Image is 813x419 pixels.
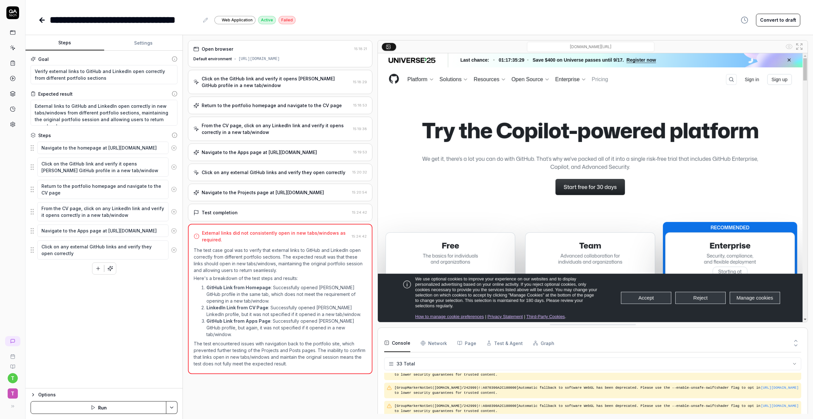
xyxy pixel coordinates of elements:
[3,359,23,369] a: Documentation
[8,388,18,399] span: T
[194,340,367,367] p: The test encountered issues with navigation back to the portfolio site, which prevented further t...
[194,247,367,274] p: The test case goal was to verify that external links to GitHub and LinkedIn open correctly from d...
[384,334,410,352] button: Console
[3,349,23,359] a: Book a call with us
[5,336,20,346] a: New conversation
[761,403,799,409] button: [URL][DOMAIN_NAME]
[8,373,18,383] button: t
[31,202,177,222] div: Suggestions
[794,41,804,52] button: Open in full screen
[486,334,523,352] button: Test & Agent
[354,47,367,51] time: 15:18:21
[31,401,166,414] button: Run
[202,122,350,136] div: From the CV page, click on any LinkedIn link and verify it opens correctly in a new tab/window
[31,157,177,177] div: Suggestions
[202,209,238,216] div: Test completion
[202,169,345,176] div: Click on any external GitHub links and verify they open correctly
[169,183,180,196] button: Remove step
[206,318,367,338] li: : Successfully opened [PERSON_NAME] GitHub profile, but again, it was not specified if it opened ...
[206,285,271,290] strong: GitHub Link from Homepage
[31,180,177,199] div: Suggestions
[202,149,317,156] div: Navigate to the Apps page at [URL][DOMAIN_NAME]
[104,35,183,51] button: Settings
[352,210,367,215] time: 15:24:42
[394,385,761,396] pre: [GroupMarkerNotSet([DOMAIN_NAME]/242999)!:A070390A2C180000]Automatic fallback to software WebGL h...
[258,16,276,24] div: Active
[193,56,232,62] div: Default environment
[38,91,73,97] div: Expected result
[206,304,367,318] li: : Successfully opened [PERSON_NAME] LinkedIn profile, but it was not specified if it opened in a ...
[38,56,49,62] div: Goal
[238,56,280,62] div: [URL][DOMAIN_NAME]
[421,334,447,352] button: Network
[169,161,180,173] button: Remove step
[25,35,104,51] button: Steps
[457,334,476,352] button: Page
[202,189,324,196] div: Navigate to the Projects page at [URL][DOMAIN_NAME]
[394,403,761,414] pre: [GroupMarkerNotSet([DOMAIN_NAME]/242999)!:A0A0390A2C180000]Automatic fallback to software WebGL h...
[378,53,808,322] img: Screenshot
[352,234,367,239] time: 15:24:42
[169,142,180,154] button: Remove step
[756,14,800,26] button: Convert to draft
[38,391,177,399] div: Options
[353,127,367,131] time: 15:19:38
[202,230,349,243] div: External links did not consistently open in new tabs/windows as required.
[761,385,799,391] button: [URL][DOMAIN_NAME]
[202,75,350,89] div: Click on the GitHub link and verify it opens [PERSON_NAME] GitHub profile in a new tab/window
[353,80,367,84] time: 15:18:29
[533,334,554,352] button: Graph
[169,244,180,256] button: Remove step
[202,46,233,52] div: Open browser
[353,103,367,107] time: 15:18:53
[737,14,752,26] button: View version history
[222,17,253,23] span: Web Application
[31,240,177,260] div: Suggestions
[352,170,367,174] time: 15:20:32
[278,16,296,24] div: Failed
[784,41,794,52] button: Show all interative elements
[206,284,367,304] li: : Successfully opened [PERSON_NAME] GitHub profile in the same tab, which does not meet the requi...
[38,132,51,139] div: Steps
[206,305,268,310] strong: LinkedIn Link from CV Page
[352,190,367,195] time: 15:20:54
[31,141,177,155] div: Suggestions
[31,224,177,238] div: Suggestions
[202,102,342,109] div: Return to the portfolio homepage and navigate to the CV page
[206,318,270,324] strong: GitHub Link from Apps Page
[31,391,177,399] button: Options
[214,16,255,24] a: Web Application
[169,224,180,237] button: Remove step
[194,275,367,282] p: Here's a breakdown of the test steps and results:
[169,205,180,218] button: Remove step
[3,383,23,400] button: T
[353,150,367,154] time: 15:19:53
